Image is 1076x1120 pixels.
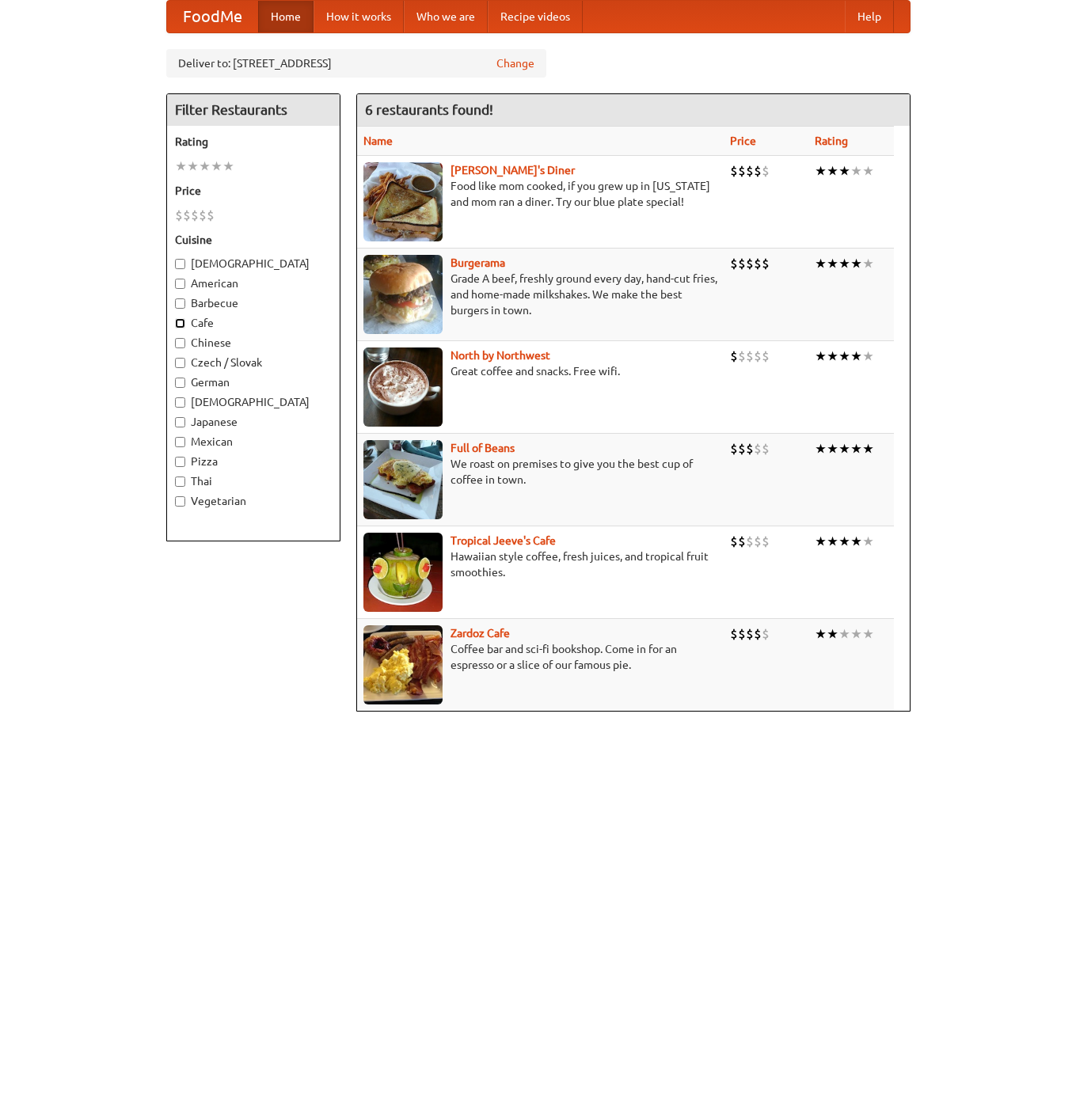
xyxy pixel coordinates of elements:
[175,275,332,291] label: American
[850,533,862,550] li: ★
[815,347,827,365] li: ★
[827,347,838,365] li: ★
[175,232,332,248] h5: Cuisine
[730,135,756,147] a: Price
[175,397,185,408] input: [DEMOGRAPHIC_DATA]
[862,440,874,457] li: ★
[199,158,211,175] li: ★
[175,259,185,269] input: [DEMOGRAPHIC_DATA]
[862,162,874,180] li: ★
[175,493,332,509] label: Vegetarian
[827,625,838,643] li: ★
[451,256,505,269] b: Burgerama
[175,298,185,309] input: Barbecue
[850,625,862,643] li: ★
[363,363,717,379] p: Great coffee and snacks. Free wifi.
[815,625,827,643] li: ★
[738,440,746,457] li: $
[738,347,746,365] li: $
[496,55,534,71] a: Change
[730,162,738,180] li: $
[451,627,510,640] a: Zardoz Cafe
[845,1,894,32] a: Help
[175,315,332,331] label: Cafe
[175,183,332,199] h5: Price
[827,162,838,180] li: ★
[850,162,862,180] li: ★
[175,335,332,351] label: Chinese
[404,1,488,32] a: Who we are
[222,158,234,175] li: ★
[815,135,848,147] a: Rating
[451,349,550,362] a: North by Northwest
[746,162,754,180] li: $
[175,158,187,175] li: ★
[183,207,191,224] li: $
[365,102,493,117] ng-pluralize: 6 restaurants found!
[363,135,393,147] a: Name
[815,255,827,272] li: ★
[175,134,332,150] h5: Rating
[746,625,754,643] li: $
[738,255,746,272] li: $
[175,437,185,447] input: Mexican
[746,533,754,550] li: $
[762,255,770,272] li: $
[827,533,838,550] li: ★
[815,440,827,457] li: ★
[730,625,738,643] li: $
[363,456,717,488] p: We roast on premises to give you the best cup of coffee in town.
[363,549,717,580] p: Hawaiian style coffee, fresh juices, and tropical fruit smoothies.
[862,625,874,643] li: ★
[175,207,183,224] li: $
[815,162,827,180] li: ★
[175,358,185,368] input: Czech / Slovak
[451,442,515,454] b: Full of Beans
[827,255,838,272] li: ★
[754,347,762,365] li: $
[211,158,222,175] li: ★
[754,625,762,643] li: $
[762,533,770,550] li: $
[175,338,185,348] input: Chinese
[762,347,770,365] li: $
[187,158,199,175] li: ★
[175,374,332,390] label: German
[175,256,332,271] label: [DEMOGRAPHIC_DATA]
[746,255,754,272] li: $
[815,533,827,550] li: ★
[850,347,862,365] li: ★
[175,279,185,289] input: American
[488,1,583,32] a: Recipe videos
[738,625,746,643] li: $
[175,496,185,507] input: Vegetarian
[167,94,340,126] h4: Filter Restaurants
[862,533,874,550] li: ★
[363,625,443,704] img: zardoz.jpg
[175,457,185,467] input: Pizza
[363,271,717,318] p: Grade A beef, freshly ground every day, hand-cut fries, and home-made milkshakes. We make the bes...
[838,440,850,457] li: ★
[838,625,850,643] li: ★
[862,347,874,365] li: ★
[838,255,850,272] li: ★
[451,164,575,177] a: [PERSON_NAME]'s Diner
[838,162,850,180] li: ★
[746,347,754,365] li: $
[730,440,738,457] li: $
[207,207,215,224] li: $
[258,1,314,32] a: Home
[850,440,862,457] li: ★
[738,533,746,550] li: $
[175,378,185,388] input: German
[754,255,762,272] li: $
[754,440,762,457] li: $
[363,162,443,241] img: sallys.jpg
[167,1,258,32] a: FoodMe
[363,533,443,612] img: jeeves.jpg
[175,414,332,430] label: Japanese
[451,534,556,547] a: Tropical Jeeve's Cafe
